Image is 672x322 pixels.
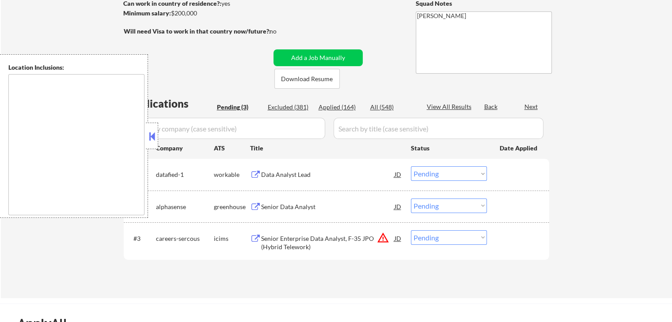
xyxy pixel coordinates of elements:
div: workable [214,170,250,179]
strong: Will need Visa to work in that country now/future?: [124,27,271,35]
div: datafied-1 [156,170,214,179]
strong: Minimum salary: [123,9,171,17]
div: ATS [214,144,250,153]
div: Senior Enterprise Data Analyst, F-35 JPO (Hybrid Telework) [261,234,395,251]
button: Download Resume [274,69,340,89]
div: Back [484,102,498,111]
div: alphasense [156,202,214,211]
div: Data Analyst Lead [261,170,395,179]
div: Pending (3) [217,103,261,112]
div: All (548) [370,103,414,112]
button: Add a Job Manually [273,49,363,66]
div: Company [156,144,214,153]
div: Applications [126,98,214,109]
div: Location Inclusions: [8,63,144,72]
div: careers-sercous [156,234,214,243]
div: no [270,27,295,36]
div: Next [524,102,539,111]
div: JD [394,230,402,246]
div: Applied (164) [319,103,363,112]
div: $200,000 [123,9,270,18]
input: Search by title (case sensitive) [334,118,543,139]
div: View All Results [427,102,474,111]
input: Search by company (case sensitive) [126,118,325,139]
div: Status [411,140,487,156]
div: Title [250,144,402,153]
div: #3 [133,234,149,243]
div: Date Applied [500,144,539,153]
div: greenhouse [214,202,250,211]
button: warning_amber [377,232,389,244]
div: JD [394,198,402,214]
div: JD [394,166,402,182]
div: Excluded (381) [268,103,312,112]
div: icims [214,234,250,243]
div: Senior Data Analyst [261,202,395,211]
